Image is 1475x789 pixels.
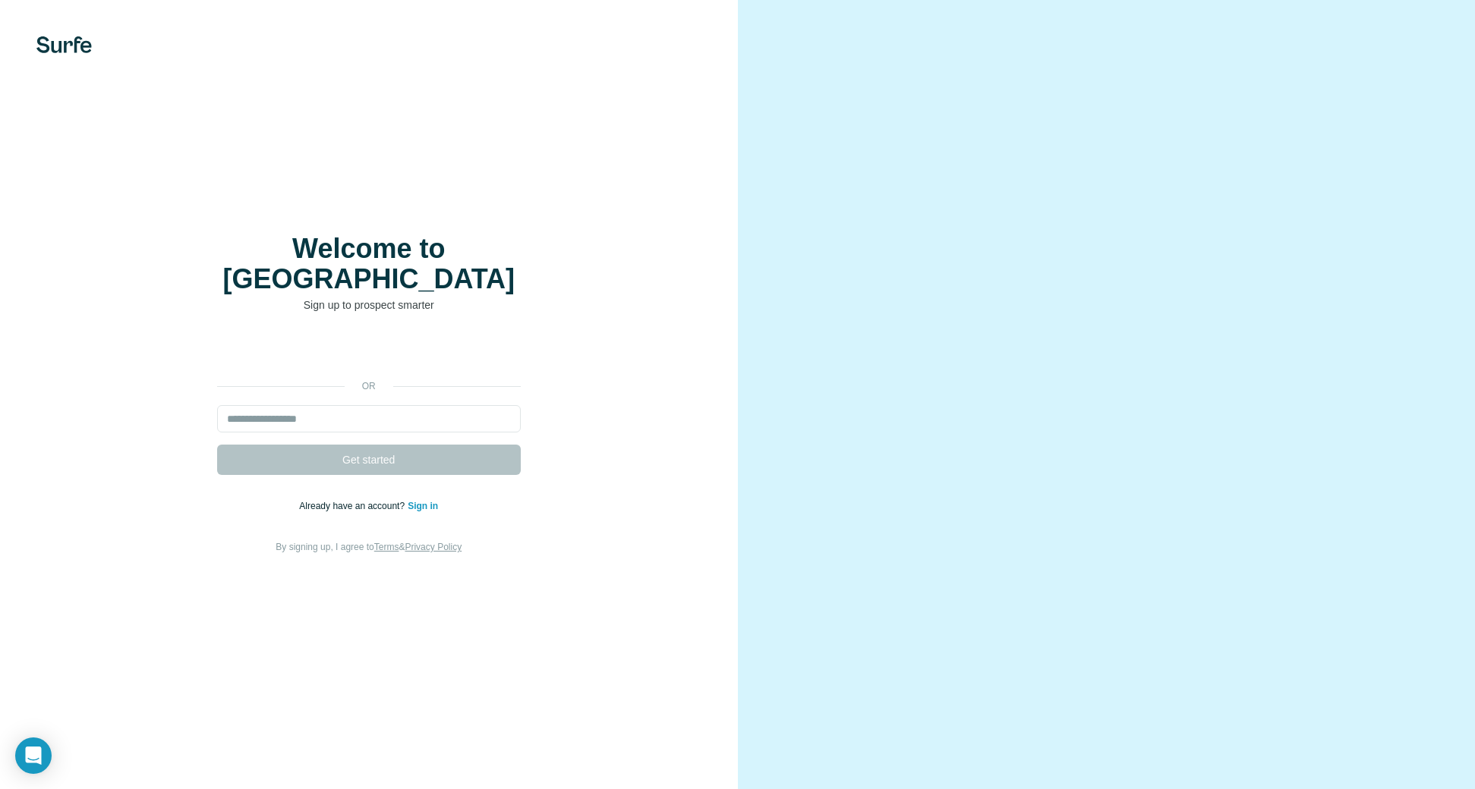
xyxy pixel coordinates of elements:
[374,542,399,552] a: Terms
[299,501,408,511] span: Already have an account?
[408,501,438,511] a: Sign in
[15,737,52,774] div: Open Intercom Messenger
[36,36,92,53] img: Surfe's logo
[217,297,521,313] p: Sign up to prospect smarter
[217,234,521,294] h1: Welcome to [GEOGRAPHIC_DATA]
[276,542,462,552] span: By signing up, I agree to &
[210,335,528,369] iframe: Sign in with Google Button
[345,379,393,393] p: or
[405,542,462,552] a: Privacy Policy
